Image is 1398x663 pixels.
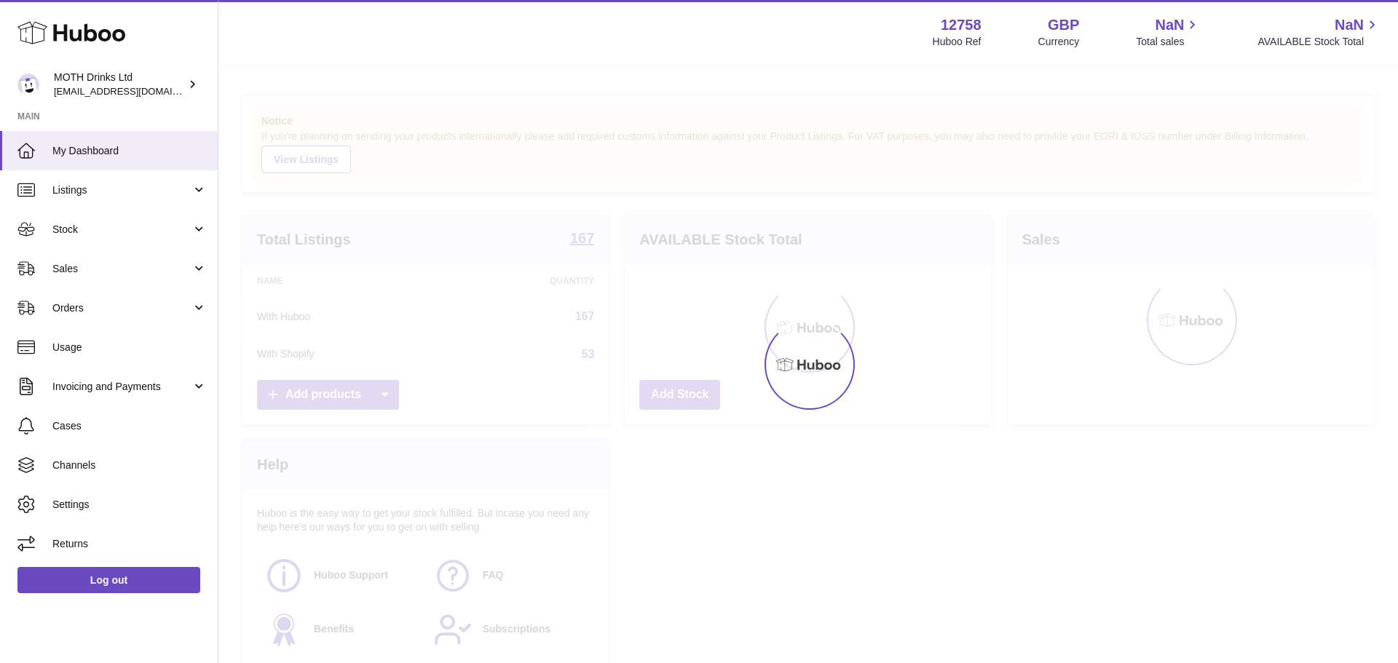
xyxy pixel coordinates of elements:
[1048,15,1079,35] strong: GBP
[17,567,200,593] a: Log out
[54,85,214,97] span: [EMAIL_ADDRESS][DOMAIN_NAME]
[52,498,207,512] span: Settings
[52,223,191,237] span: Stock
[52,183,191,197] span: Listings
[52,419,207,433] span: Cases
[52,262,191,276] span: Sales
[1335,15,1364,35] span: NaN
[1257,15,1381,49] a: NaN AVAILABLE Stock Total
[52,301,191,315] span: Orders
[52,144,207,158] span: My Dashboard
[17,74,39,95] img: internalAdmin-12758@internal.huboo.com
[52,537,207,551] span: Returns
[1136,15,1201,49] a: NaN Total sales
[933,35,982,49] div: Huboo Ref
[52,341,207,354] span: Usage
[52,458,207,472] span: Channels
[54,71,185,98] div: MOTH Drinks Ltd
[941,15,982,35] strong: 12758
[52,380,191,394] span: Invoicing and Payments
[1155,15,1184,35] span: NaN
[1257,35,1381,49] span: AVAILABLE Stock Total
[1136,35,1201,49] span: Total sales
[1038,35,1080,49] div: Currency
